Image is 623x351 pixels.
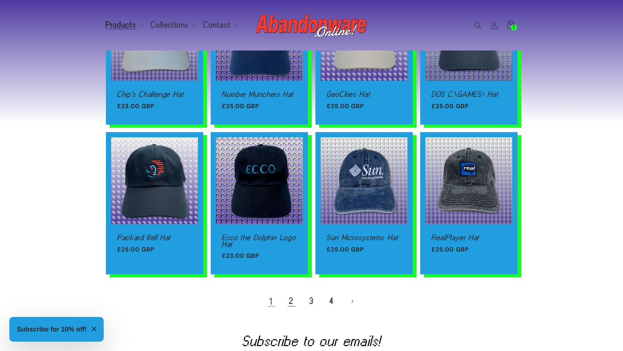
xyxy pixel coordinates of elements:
[222,91,297,98] a: Number Munchers Hat
[204,22,231,28] span: Contact
[283,293,300,309] a: Page 2
[470,17,486,34] summary: Search
[324,293,340,309] a: Page 4
[101,17,147,33] summary: Products
[117,234,192,241] a: Packard Bell Hat
[344,293,360,309] a: Next page
[222,234,297,247] a: Ecco the Dolphin Logo Hat
[327,234,401,241] a: Sun Microsystems Hat
[431,91,506,98] a: DOS C:\GAMES> Hat
[146,17,199,33] summary: Collections
[106,22,137,28] span: Products
[199,17,241,33] summary: Contact
[106,293,517,309] nav: Pagination
[431,234,506,241] a: RealPlayer Hat
[34,335,589,347] h2: Subscribe to our emails!
[303,293,320,309] a: Page 3
[513,24,515,31] span: 1
[263,293,280,309] a: Page 1
[117,91,192,98] a: Chip's Challenge Hat
[253,7,370,43] a: Abandonware
[256,10,368,40] img: Abandonware
[151,22,189,28] span: Collections
[327,91,401,98] a: GeoCities Hat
